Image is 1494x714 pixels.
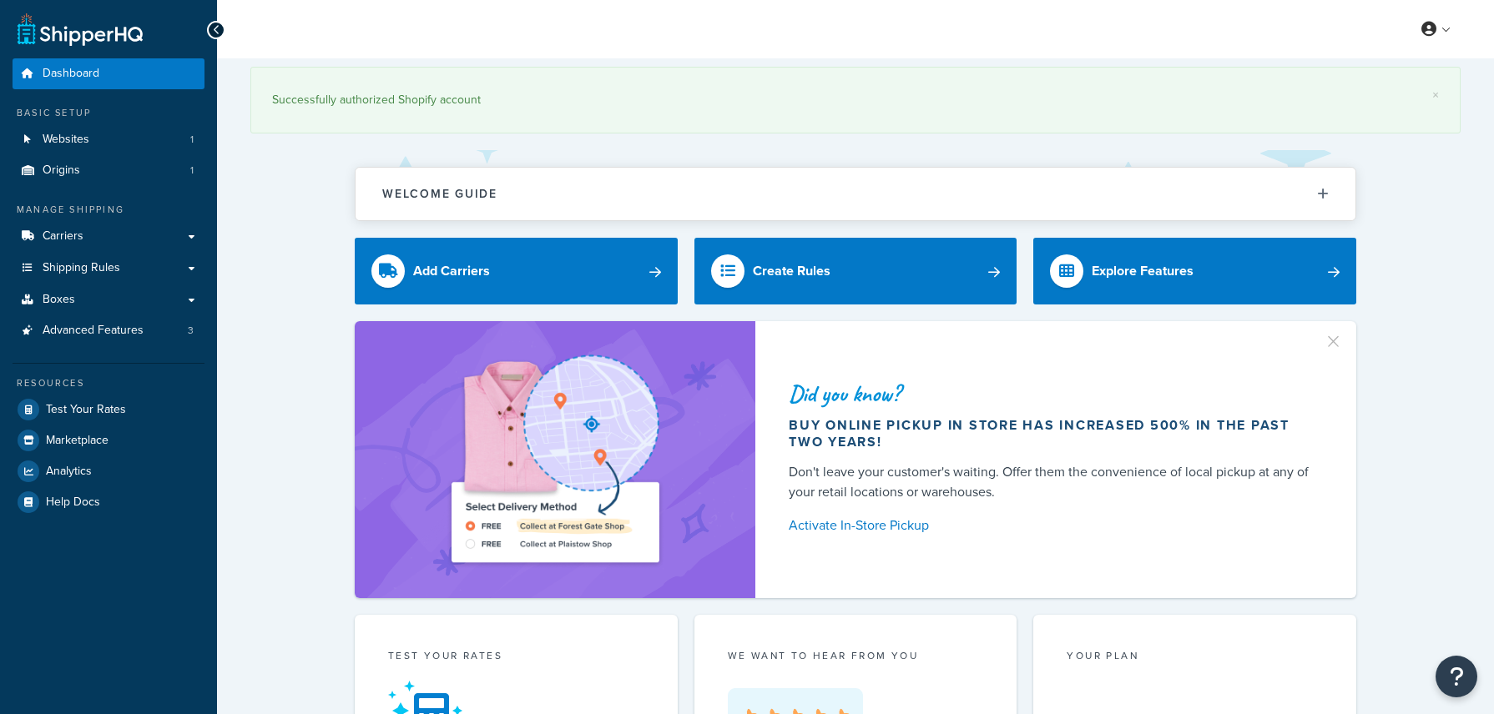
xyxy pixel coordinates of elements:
a: Analytics [13,456,204,486]
div: Resources [13,376,204,390]
span: Origins [43,163,80,178]
p: we want to hear from you [728,648,984,663]
li: Websites [13,124,204,155]
span: Shipping Rules [43,261,120,275]
span: Advanced Features [43,324,144,338]
a: Test Your Rates [13,395,204,425]
span: Dashboard [43,67,99,81]
div: Don't leave your customer's waiting. Offer them the convenience of local pickup at any of your re... [789,462,1316,502]
h2: Welcome Guide [382,188,497,200]
li: Origins [13,155,204,186]
span: Analytics [46,465,92,479]
span: Help Docs [46,495,100,510]
span: Websites [43,133,89,147]
a: Help Docs [13,487,204,517]
span: 1 [190,163,194,178]
a: Shipping Rules [13,253,204,284]
a: Advanced Features3 [13,315,204,346]
span: Boxes [43,293,75,307]
div: Explore Features [1092,259,1194,283]
button: Open Resource Center [1436,656,1477,697]
span: Marketplace [46,434,109,448]
a: Origins1 [13,155,204,186]
div: Test your rates [388,648,644,667]
a: × [1432,88,1439,102]
div: Did you know? [789,382,1316,405]
div: Successfully authorized Shopify account [272,88,1439,112]
a: Add Carriers [355,238,678,304]
div: Basic Setup [13,106,204,120]
a: Activate In-Store Pickup [789,514,1316,537]
span: 1 [190,133,194,147]
div: Add Carriers [413,259,490,283]
div: Buy online pickup in store has increased 500% in the past two years! [789,417,1316,450]
a: Websites1 [13,124,204,155]
span: Test Your Rates [46,403,126,417]
span: 3 [188,324,194,338]
li: Advanced Features [13,315,204,346]
button: Welcome Guide [356,168,1355,220]
a: Boxes [13,284,204,315]
img: ad-shirt-map-b0359fc47e01cab431d101c4b569394f6a03f54285957d908178d52f29eb9668.png [404,346,706,573]
div: Create Rules [753,259,830,283]
a: Carriers [13,221,204,252]
a: Explore Features [1033,238,1356,304]
div: Your Plan [1067,648,1323,667]
a: Dashboard [13,58,204,89]
span: Carriers [43,229,83,244]
div: Manage Shipping [13,203,204,217]
a: Marketplace [13,425,204,455]
a: Create Rules [694,238,1017,304]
